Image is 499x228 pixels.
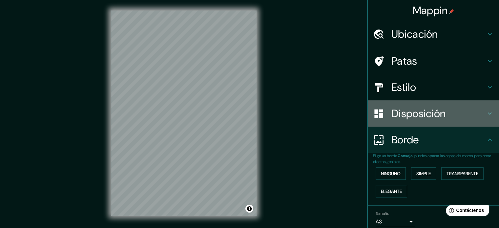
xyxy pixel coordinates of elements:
[373,153,491,164] font: : puedes opacar las capas del marco para crear efectos geniales.
[391,54,417,68] font: Patas
[111,10,257,216] canvas: Mapa
[441,202,492,221] iframe: Lanzador de widgets de ayuda
[391,80,416,94] font: Estilo
[245,205,253,213] button: Activar o desactivar atribución
[391,27,438,41] font: Ubicación
[441,167,484,180] button: Transparente
[376,218,382,225] font: A3
[376,217,415,227] div: A3
[447,171,478,176] font: Transparente
[391,133,419,147] font: Borde
[368,74,499,100] div: Estilo
[398,153,413,158] font: Consejo
[368,21,499,47] div: Ubicación
[413,4,448,17] font: Mappin
[376,185,407,197] button: Elegante
[381,188,402,194] font: Elegante
[416,171,431,176] font: Simple
[368,127,499,153] div: Borde
[391,107,446,120] font: Disposición
[368,100,499,127] div: Disposición
[373,153,398,158] font: Elige un borde.
[449,9,454,14] img: pin-icon.png
[376,211,389,216] font: Tamaño
[381,171,401,176] font: Ninguno
[368,48,499,74] div: Patas
[411,167,436,180] button: Simple
[376,167,406,180] button: Ninguno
